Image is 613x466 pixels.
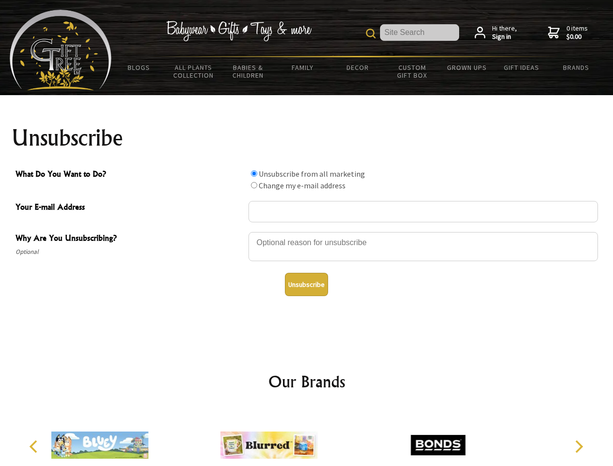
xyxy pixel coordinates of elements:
strong: $0.00 [566,33,588,41]
button: Unsubscribe [285,273,328,296]
input: What Do You Want to Do? [251,170,257,177]
a: Grown Ups [439,57,494,78]
h2: Our Brands [19,370,594,393]
img: Babyware - Gifts - Toys and more... [10,10,112,90]
a: Babies & Children [221,57,276,85]
span: What Do You Want to Do? [16,168,244,182]
span: Optional [16,246,244,258]
input: Site Search [380,24,459,41]
strong: Sign in [492,33,517,41]
button: Previous [24,436,46,457]
a: Family [276,57,331,78]
a: Brands [549,57,604,78]
label: Unsubscribe from all marketing [259,169,365,179]
a: Custom Gift Box [385,57,440,85]
span: Your E-mail Address [16,201,244,215]
img: Babywear - Gifts - Toys & more [166,21,312,41]
a: Gift Ideas [494,57,549,78]
a: 0 items$0.00 [548,24,588,41]
a: Decor [330,57,385,78]
button: Next [568,436,589,457]
img: product search [366,29,376,38]
a: All Plants Collection [166,57,221,85]
a: Hi there,Sign in [475,24,517,41]
textarea: Why Are You Unsubscribing? [249,232,598,261]
a: BLOGS [112,57,166,78]
span: Hi there, [492,24,517,41]
span: Why Are You Unsubscribing? [16,232,244,246]
h1: Unsubscribe [12,126,602,150]
input: Your E-mail Address [249,201,598,222]
input: What Do You Want to Do? [251,182,257,188]
label: Change my e-mail address [259,181,346,190]
span: 0 items [566,24,588,41]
